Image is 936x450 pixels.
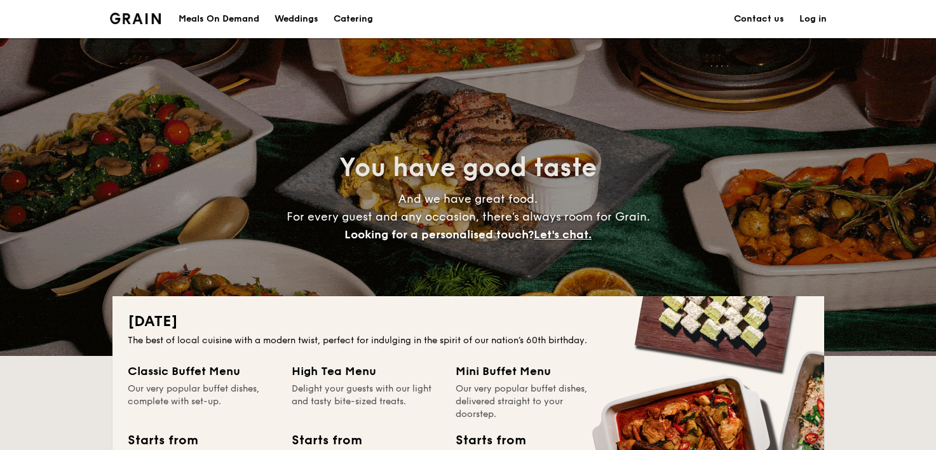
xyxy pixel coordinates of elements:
span: You have good taste [339,153,597,183]
div: Starts from [456,431,525,450]
img: Grain [110,13,161,24]
div: Delight your guests with our light and tasty bite-sized treats. [292,383,440,421]
div: Our very popular buffet dishes, complete with set-up. [128,383,276,421]
div: Starts from [292,431,361,450]
a: Logotype [110,13,161,24]
div: Mini Buffet Menu [456,362,604,380]
div: Classic Buffet Menu [128,362,276,380]
span: And we have great food. For every guest and any occasion, there’s always room for Grain. [287,192,650,242]
div: The best of local cuisine with a modern twist, perfect for indulging in the spirit of our nation’... [128,334,809,347]
div: High Tea Menu [292,362,440,380]
div: Starts from [128,431,197,450]
div: Our very popular buffet dishes, delivered straight to your doorstep. [456,383,604,421]
span: Let's chat. [534,228,592,242]
h2: [DATE] [128,311,809,332]
span: Looking for a personalised touch? [344,228,534,242]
